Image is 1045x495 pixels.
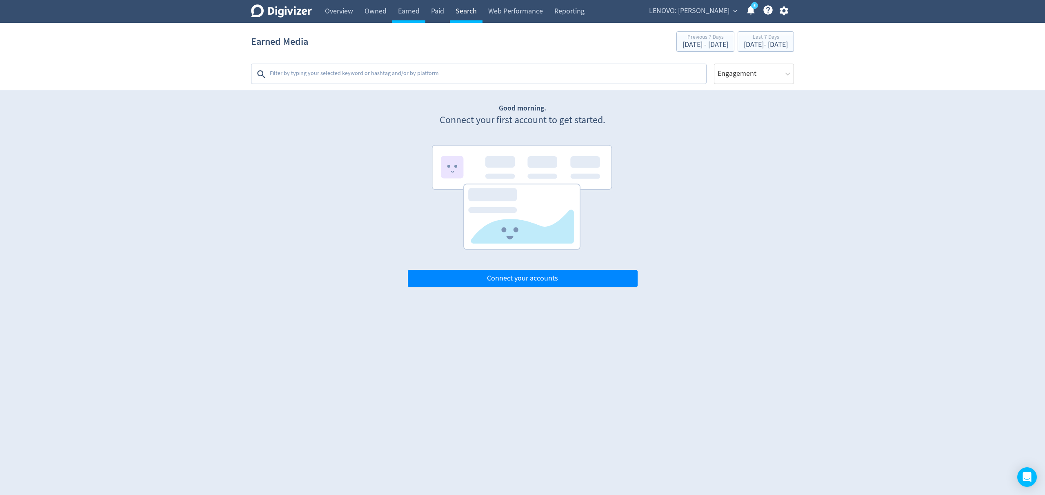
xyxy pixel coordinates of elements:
h1: Good morning. [408,103,638,113]
a: 5 [751,2,758,9]
button: LENOVO: [PERSON_NAME] [646,4,739,18]
text: 5 [754,3,756,9]
div: Last 7 Days [744,34,788,41]
button: Previous 7 Days[DATE] - [DATE] [676,31,734,52]
button: Last 7 Days[DATE]- [DATE] [738,31,794,52]
button: Connect your accounts [408,270,638,287]
div: [DATE] - [DATE] [683,41,728,49]
h1: Earned Media [251,29,308,55]
p: Connect your first account to get started. [408,113,638,127]
span: Connect your accounts [487,275,558,282]
div: Open Intercom Messenger [1017,467,1037,487]
span: expand_more [731,7,739,15]
span: LENOVO: [PERSON_NAME] [649,4,729,18]
div: [DATE] - [DATE] [744,41,788,49]
div: Previous 7 Days [683,34,728,41]
a: Connect your accounts [408,274,638,283]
